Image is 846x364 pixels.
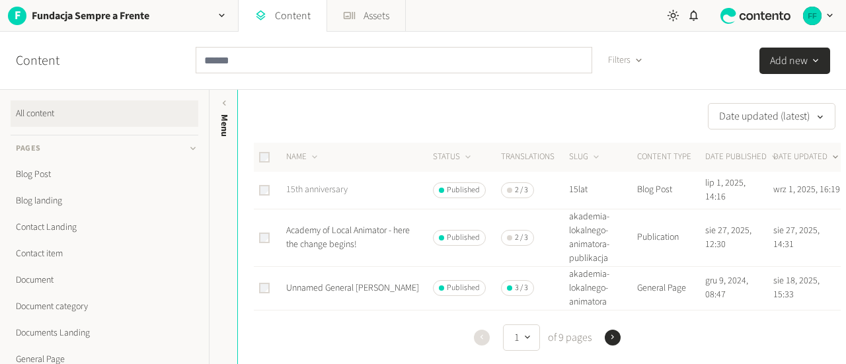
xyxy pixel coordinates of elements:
[503,324,540,351] button: 1
[759,48,830,74] button: Add new
[11,188,198,214] a: Blog landing
[636,209,705,266] td: Publication
[773,183,840,196] time: wrz 1, 2025, 16:19
[515,282,528,294] span: 3 / 3
[286,281,419,295] a: Unnamed General [PERSON_NAME]
[286,224,410,251] a: Academy of Local Animator - here the change begins!
[217,114,231,137] span: Menu
[16,143,41,155] span: Pages
[568,209,636,266] td: akademia-lokalnego-animatora-publikacja
[636,143,705,172] th: CONTENT TYPE
[447,282,480,294] span: Published
[16,51,90,71] h2: Content
[803,7,822,25] img: Fundacja Sempre a Frente
[708,103,835,129] button: Date updated (latest)
[705,224,751,251] time: sie 27, 2025, 12:30
[447,232,480,244] span: Published
[500,143,568,172] th: Translations
[636,172,705,209] td: Blog Post
[11,320,198,346] a: Documents Landing
[773,224,820,251] time: sie 27, 2025, 14:31
[11,293,198,320] a: Document category
[705,176,746,203] time: lip 1, 2025, 14:16
[11,267,198,293] a: Document
[545,330,592,346] span: of 9 pages
[705,274,748,301] time: gru 9, 2024, 08:47
[447,184,480,196] span: Published
[8,7,26,24] span: F
[11,240,198,267] a: Contact item
[597,47,654,73] button: Filters
[515,184,528,196] span: 2 / 3
[11,161,198,188] a: Blog Post
[286,183,348,196] a: 15th anniversary
[32,8,149,24] h2: Fundacja Sempre a Frente
[433,151,473,164] button: STATUS
[773,151,841,164] button: DATE UPDATED
[636,266,705,310] td: General Page
[11,214,198,240] a: Contact Landing
[11,100,198,127] a: All content
[569,151,601,164] button: SLUG
[705,151,780,164] button: DATE PUBLISHED
[286,151,320,164] button: NAME
[608,54,631,67] span: Filters
[568,266,636,310] td: akademia-lokalnego-animatora
[568,172,636,209] td: 15lat
[773,274,820,301] time: sie 18, 2025, 15:33
[515,232,528,244] span: 2 / 3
